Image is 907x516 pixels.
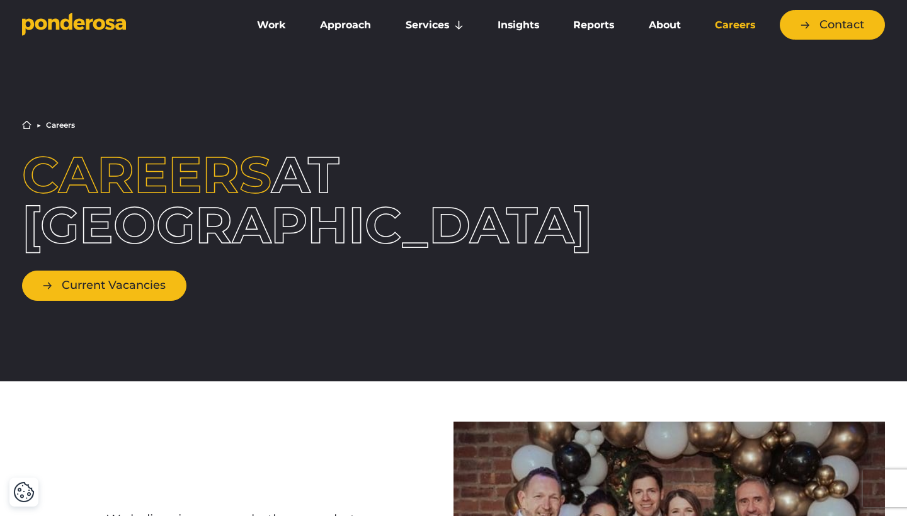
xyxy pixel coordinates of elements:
[22,150,370,250] h1: at [GEOGRAPHIC_DATA]
[780,10,885,40] a: Contact
[391,12,478,38] a: Services
[559,12,629,38] a: Reports
[700,12,770,38] a: Careers
[22,144,271,205] span: Careers
[22,120,31,130] a: Home
[22,13,224,38] a: Go to homepage
[483,12,554,38] a: Insights
[305,12,385,38] a: Approach
[37,121,41,129] li: ▶︎
[242,12,300,38] a: Work
[46,121,75,129] li: Careers
[22,271,186,300] a: Current Vacancies
[13,481,35,503] img: Revisit consent button
[13,481,35,503] button: Cookie Settings
[634,12,695,38] a: About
